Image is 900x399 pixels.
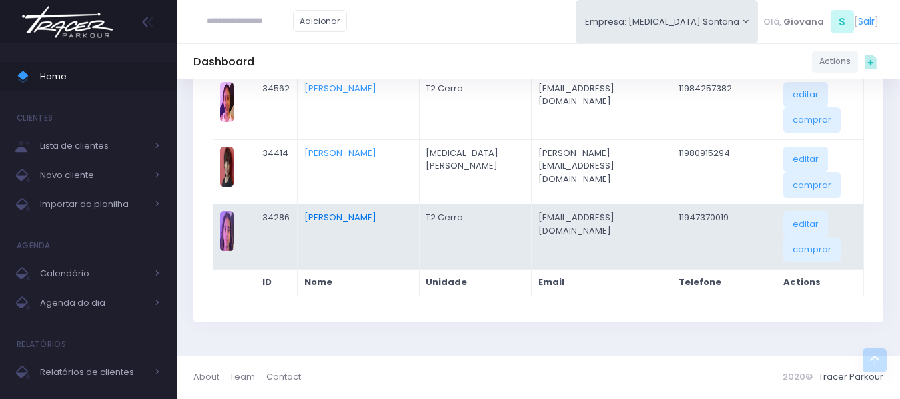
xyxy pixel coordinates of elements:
[783,147,828,172] a: editar
[532,75,672,139] td: [EMAIL_ADDRESS][DOMAIN_NAME]
[40,167,147,184] span: Novo cliente
[256,140,298,204] td: 34414
[293,10,348,32] a: Adicionar
[858,15,875,29] a: Sair
[40,137,147,155] span: Lista de clientes
[812,51,858,73] a: Actions
[304,147,376,159] a: [PERSON_NAME]
[419,140,532,204] td: [MEDICAL_DATA] [PERSON_NAME]
[256,204,298,269] td: 34286
[40,364,147,381] span: Relatórios de clientes
[672,75,777,139] td: 11984257382
[256,269,298,296] th: ID
[783,172,841,197] a: comprar
[672,140,777,204] td: 11980915294
[819,370,883,383] a: Tracer Parkour
[419,204,532,269] td: T2 Cerro
[304,82,376,95] a: [PERSON_NAME]
[831,10,854,33] span: S
[777,269,863,296] th: Actions
[783,82,828,107] a: editar
[40,294,147,312] span: Agenda do dia
[40,196,147,213] span: Importar da planilha
[304,211,376,224] a: [PERSON_NAME]
[17,105,53,131] h4: Clientes
[193,364,230,390] a: About
[758,7,883,37] div: [ ]
[783,370,813,383] span: 2020©
[40,68,160,85] span: Home
[672,204,777,269] td: 11947370019
[783,211,828,236] a: editar
[783,237,841,262] a: comprar
[193,55,254,69] h5: Dashboard
[419,75,532,139] td: T2 Cerro
[532,140,672,204] td: [PERSON_NAME][EMAIL_ADDRESS][DOMAIN_NAME]
[783,15,824,29] span: Giovana
[17,331,66,358] h4: Relatórios
[419,269,532,296] th: Unidade
[532,204,672,269] td: [EMAIL_ADDRESS][DOMAIN_NAME]
[672,269,777,296] th: Telefone
[298,269,419,296] th: Nome
[256,75,298,139] td: 34562
[763,15,781,29] span: Olá,
[230,364,266,390] a: Team
[783,107,841,133] a: comprar
[532,269,672,296] th: Email
[40,265,147,282] span: Calendário
[17,232,51,259] h4: Agenda
[266,364,301,390] a: Contact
